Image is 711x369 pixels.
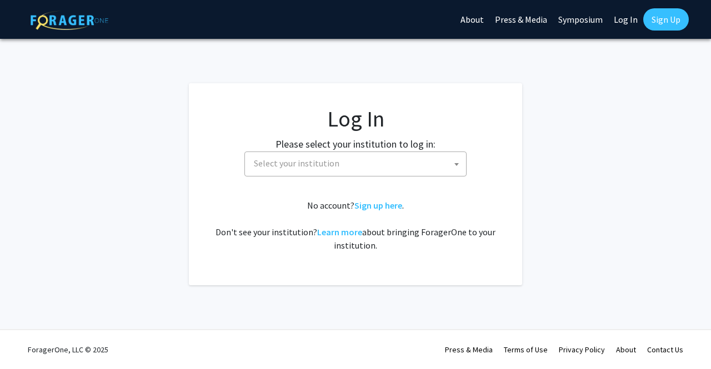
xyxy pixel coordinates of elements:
img: ForagerOne Logo [31,11,108,30]
label: Please select your institution to log in: [276,137,435,151]
div: ForagerOne, LLC © 2025 [28,330,108,369]
span: Select your institution [249,152,466,175]
div: No account? . Don't see your institution? about bringing ForagerOne to your institution. [211,199,500,252]
a: Learn more about bringing ForagerOne to your institution [317,226,362,237]
h1: Log In [211,105,500,132]
a: Press & Media [445,345,493,355]
a: Sign Up [643,8,689,31]
a: Sign up here [354,200,402,211]
a: Terms of Use [504,345,548,355]
span: Select your institution [254,158,339,169]
a: About [616,345,636,355]
span: Select your institution [244,151,467,176]
a: Privacy Policy [559,345,605,355]
a: Contact Us [647,345,683,355]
